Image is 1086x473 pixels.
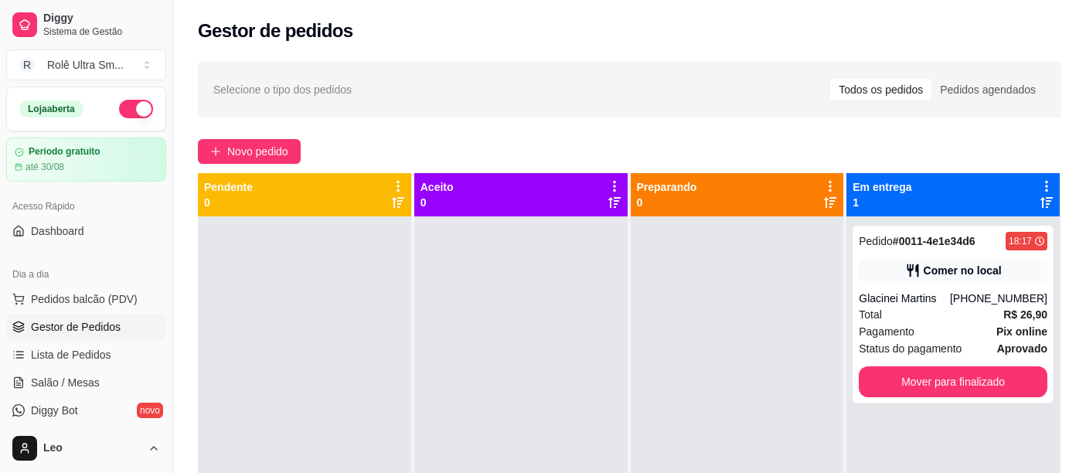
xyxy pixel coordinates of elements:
div: Acesso Rápido [6,194,166,219]
strong: aprovado [997,342,1047,355]
a: Período gratuitoaté 30/08 [6,138,166,182]
span: Pagamento [859,323,914,340]
p: Aceito [420,179,454,195]
article: até 30/08 [26,161,64,173]
strong: R$ 26,90 [1003,308,1047,321]
p: 0 [420,195,454,210]
button: Pedidos balcão (PDV) [6,287,166,311]
button: Select a team [6,49,166,80]
p: 0 [637,195,697,210]
a: DiggySistema de Gestão [6,6,166,43]
span: Pedido [859,235,893,247]
div: 18:17 [1009,235,1032,247]
span: Lista de Pedidos [31,347,111,362]
div: Rolê Ultra Sm ... [47,57,124,73]
button: Leo [6,430,166,467]
article: Período gratuito [29,146,100,158]
span: plus [210,146,221,157]
div: Pedidos agendados [931,79,1044,100]
p: Pendente [204,179,253,195]
div: Dia a dia [6,262,166,287]
div: Comer no local [924,263,1002,278]
div: [PHONE_NUMBER] [950,291,1047,306]
span: Novo pedido [227,143,288,160]
span: Diggy Bot [31,403,78,418]
span: Status do pagamento [859,340,962,357]
p: Em entrega [853,179,911,195]
span: Salão / Mesas [31,375,100,390]
button: Alterar Status [119,100,153,118]
p: Preparando [637,179,697,195]
div: Todos os pedidos [830,79,931,100]
span: Dashboard [31,223,84,239]
a: Dashboard [6,219,166,243]
a: Salão / Mesas [6,370,166,395]
a: Gestor de Pedidos [6,315,166,339]
div: Glacinei Martins [859,291,950,306]
span: Selecione o tipo dos pedidos [213,81,352,98]
span: Leo [43,441,141,455]
button: Novo pedido [198,139,301,164]
div: Loja aberta [19,100,83,117]
strong: # 0011-4e1e34d6 [893,235,975,247]
a: Lista de Pedidos [6,342,166,367]
a: Diggy Botnovo [6,398,166,423]
span: Pedidos balcão (PDV) [31,291,138,307]
span: Total [859,306,882,323]
button: Mover para finalizado [859,366,1047,397]
strong: Pix online [996,325,1047,338]
span: Diggy [43,12,160,26]
span: R [19,57,35,73]
h2: Gestor de pedidos [198,19,353,43]
span: Sistema de Gestão [43,26,160,38]
p: 0 [204,195,253,210]
span: Gestor de Pedidos [31,319,121,335]
p: 1 [853,195,911,210]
